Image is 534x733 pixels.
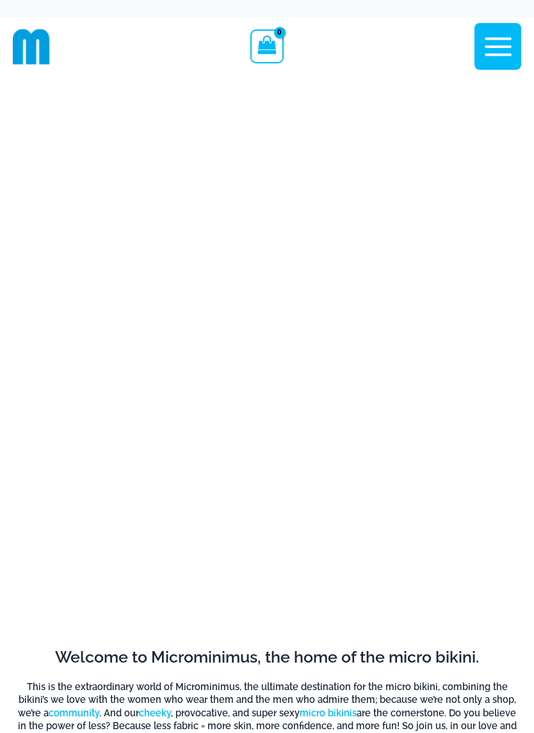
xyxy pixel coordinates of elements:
a: cheeky [139,707,171,718]
a: community [49,707,99,718]
img: cropped mm emblem [13,28,50,65]
a: View Shopping Cart, empty [250,29,283,63]
h2: Welcome to Microminimus, the home of the micro bikini. [13,647,521,668]
a: micro bikinis [300,707,357,718]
